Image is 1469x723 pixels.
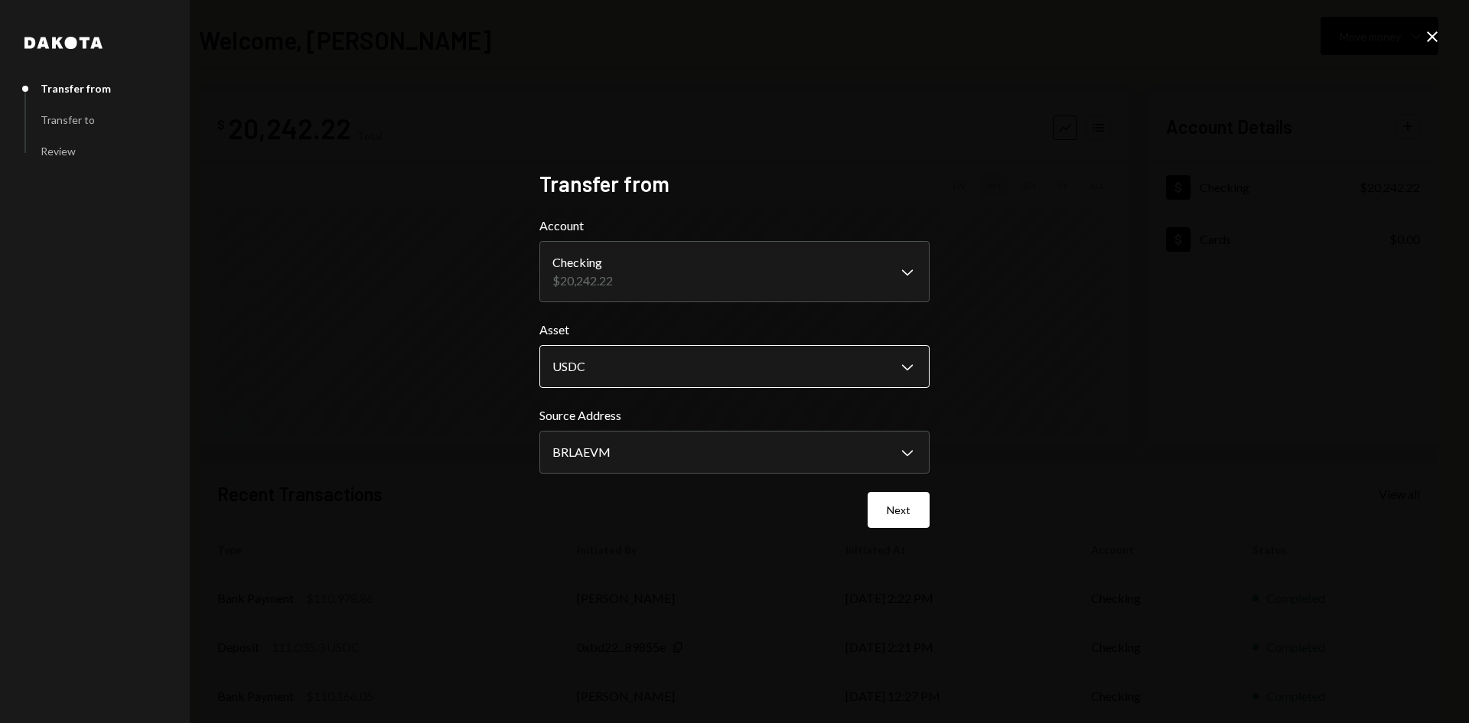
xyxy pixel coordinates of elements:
label: Account [539,217,930,235]
button: Account [539,241,930,302]
div: Transfer from [41,82,111,95]
label: Asset [539,321,930,339]
button: Source Address [539,431,930,474]
button: Next [868,492,930,528]
label: Source Address [539,406,930,425]
button: Asset [539,345,930,388]
h2: Transfer from [539,169,930,199]
div: Transfer to [41,113,95,126]
div: Review [41,145,76,158]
